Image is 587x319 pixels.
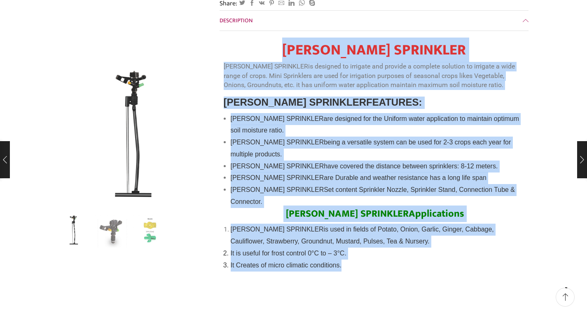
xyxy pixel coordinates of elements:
span: are Durable and weather resistance has a long life span [324,174,486,181]
li: 2 / 3 [95,215,129,248]
span: Applications [409,206,464,222]
span: have covered the distance between sprinklers: 8-12 meters. [324,163,498,170]
a: 1 [95,215,129,249]
a: Description [220,11,529,31]
span: [PERSON_NAME] SPRINKLER [286,206,409,222]
span: It is useful for frost control 0°C to – 3°C. [231,250,346,257]
span: are designed for the Uniform water application to maintain optimum soil moisture ratio. [231,115,519,134]
span: is designed to irrigate and provide a complete solution to irrigate a wide range of crops. Mini S... [224,62,515,89]
span: [PERSON_NAME] SPRINKLER [231,174,324,181]
div: 1 / 3 [59,62,207,210]
span: being a versatile system can be used for 2-3 crops each year for multiple products. [231,139,511,158]
span: [PERSON_NAME] SPRINKLER [231,226,324,233]
span: [PERSON_NAME] SPRINKLER [224,62,308,70]
span: [PERSON_NAME] SPRINKLER [231,186,324,193]
span: [PERSON_NAME] SPRINKLER [224,97,366,108]
li: 1 / 3 [57,215,91,248]
span: Set content Sprinkler Nozzle, Sprinkler Stand, Connection Tube & Connector. [231,186,515,205]
span: Description [220,16,253,25]
img: Impact Mini Sprinkler [57,213,91,248]
li: 3 / 3 [133,215,167,248]
span: [PERSON_NAME] SPRINKLER [231,115,324,122]
span: [PERSON_NAME] SPRINKLER [231,163,324,170]
strong: [PERSON_NAME] SPRINKLER [282,38,466,62]
span: It Creates of micro climatic conditions. [231,262,341,269]
a: nozzle [133,215,167,249]
span: is used in fields of Potato, Onion, Garlic, Ginger, Cabbage, Cauliflower, Strawberry, Groundnut, ... [231,226,494,245]
b: FEATURES: [366,97,422,108]
span: [PERSON_NAME] SPRINKLER [231,139,324,146]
